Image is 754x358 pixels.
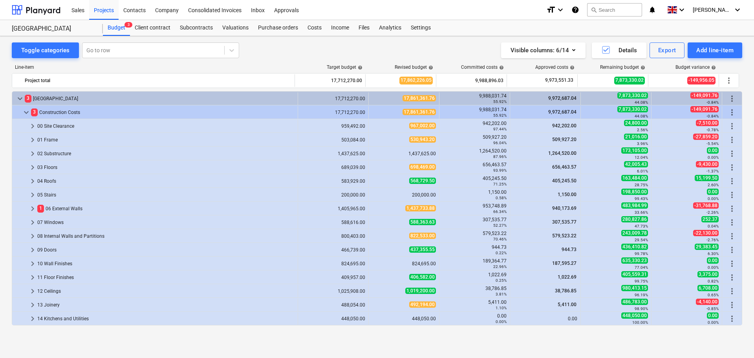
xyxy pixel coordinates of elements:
[409,136,436,143] span: 530,943.20
[130,20,175,36] a: Client contract
[427,65,433,70] span: help
[493,113,507,117] small: 55.92%
[103,20,130,36] div: Budget
[727,218,737,227] span: More actions
[403,95,436,101] span: 17,861,361.76
[695,175,719,181] span: 15,199.50
[28,231,37,241] span: keyboard_arrow_right
[37,120,295,132] div: 00 Site Clearance
[496,319,507,324] small: 0.00%
[443,272,507,283] div: 1,022.69
[635,210,648,215] small: 33.66%
[301,288,365,294] div: 1,025,908.00
[551,178,577,184] span: 405,245.50
[443,107,507,118] div: 9,988,031.74
[708,293,719,297] small: 0.65%
[648,5,656,15] i: notifications
[501,42,586,58] button: Visible columns:6/14
[621,271,648,277] span: 405,559.31
[493,99,507,104] small: 55.92%
[635,183,648,187] small: 28.75%
[707,189,719,195] span: 0.00
[301,220,365,225] div: 588,616.00
[706,307,719,311] small: -0.85%
[218,20,253,36] a: Valuations
[724,76,734,85] span: More actions
[707,312,719,319] span: 0.00
[37,189,295,201] div: 05 Stairs
[715,320,754,358] iframe: Chat Widget
[409,301,436,308] span: 492,194.00
[37,244,295,256] div: 09 Doors
[621,216,648,222] span: 280,827.86
[253,20,303,36] a: Purchase orders
[710,65,716,70] span: help
[621,244,648,250] span: 436,410.82
[443,244,507,255] div: 944.73
[727,273,737,282] span: More actions
[37,312,295,325] div: 14 Kitchens and Utilities
[727,163,737,172] span: More actions
[372,316,436,321] div: 448,050.00
[587,3,642,17] button: Search
[12,64,295,70] div: Line-item
[706,114,719,118] small: -0.84%
[439,74,503,87] div: 9,988,896.03
[727,259,737,268] span: More actions
[301,206,365,211] div: 1,405,965.00
[635,252,648,256] small: 99.78%
[677,5,686,15] i: keyboard_arrow_down
[21,45,70,55] div: Toggle categories
[621,257,648,264] span: 635,330.23
[513,316,577,321] div: 0.00
[624,120,648,126] span: 24,800.00
[395,64,433,70] div: Revised budget
[635,293,648,297] small: 96.19%
[708,252,719,256] small: 6.30%
[301,192,365,198] div: 200,000.00
[632,320,648,325] small: 100.00%
[697,271,719,277] span: 3,375.00
[303,20,326,36] div: Costs
[727,190,737,200] span: More actions
[621,285,648,291] span: 980,413.15
[405,288,436,294] span: 1,019,200.00
[733,5,742,15] i: keyboard_arrow_down
[617,106,648,112] span: 7,873,330.02
[551,233,577,239] span: 579,523.22
[701,216,719,222] span: 252.37
[708,279,719,283] small: 0.82%
[409,219,436,225] span: 588,363.63
[635,307,648,311] small: 98.90%
[301,165,365,170] div: 689,039.00
[493,141,507,145] small: 96.04%
[511,45,576,55] div: Visible columns : 6/14
[31,108,38,116] span: 3
[557,302,577,307] span: 5,411.00
[25,74,291,87] div: Project total
[727,108,737,117] span: More actions
[544,77,574,84] span: 9,973,551.33
[301,110,365,115] div: 17,712,270.00
[708,320,719,325] small: 0.00%
[727,245,737,255] span: More actions
[621,175,648,181] span: 163,484.00
[443,93,507,104] div: 9,988,031.74
[496,306,507,310] small: 1.10%
[28,204,37,213] span: keyboard_arrow_right
[639,65,645,70] span: help
[571,5,579,15] i: Knowledge base
[37,285,295,297] div: 12 Ceilings
[372,261,436,266] div: 824,695.00
[443,299,507,310] div: 5,411.00
[568,65,575,70] span: help
[547,95,577,101] span: 9,972,687.04
[37,202,295,215] div: 06 External Walls
[409,274,436,280] span: 406,582.00
[37,257,295,270] div: 10 Wall Finishes
[498,65,504,70] span: help
[443,313,507,324] div: 0.00
[301,123,365,129] div: 959,492.00
[301,151,365,156] div: 1,437,625.00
